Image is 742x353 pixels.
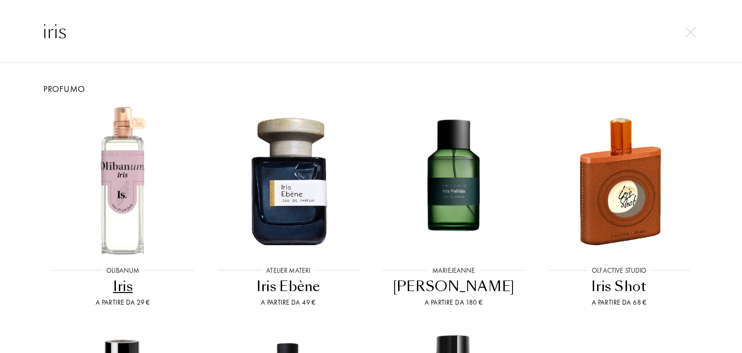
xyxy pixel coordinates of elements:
[375,277,533,296] div: [PERSON_NAME]
[206,95,371,320] a: Iris EbèneAtelier MateriIris EbèneA partire da 49 €
[48,106,197,255] img: Iris
[101,265,144,276] div: Olibanum
[214,106,363,255] img: Iris Ebène
[541,297,699,308] div: A partire da 68 €
[210,297,368,308] div: A partire da 49 €
[685,27,696,37] img: cross.svg
[428,265,480,276] div: MarieJeanne
[375,297,533,308] div: A partire da 180 €
[379,106,528,255] img: Iris Pallida
[44,297,202,308] div: A partire da 29 €
[587,265,651,276] div: Olfactive Studio
[44,277,202,296] div: Iris
[210,277,368,296] div: Iris Ebène
[261,265,315,276] div: Atelier Materi
[371,95,537,320] a: Iris PallidaMarieJeanne[PERSON_NAME]A partire da 180 €
[541,277,699,296] div: Iris Shot
[23,17,719,46] input: Ricerca
[537,95,702,320] a: Iris ShotOlfactive StudioIris ShotA partire da 68 €
[545,106,694,255] img: Iris Shot
[40,95,206,320] a: IrisOlibanumIrisA partire da 29 €
[33,82,709,95] div: Profumo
